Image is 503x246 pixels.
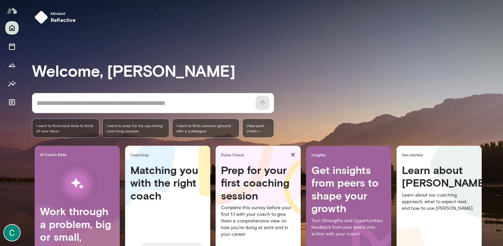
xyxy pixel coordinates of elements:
[51,16,76,24] h6: reflective
[242,119,274,138] span: View past chats ->
[221,164,295,202] h4: Prep for your first coaching session
[48,163,107,205] img: AI Workflows
[5,21,19,35] button: Home
[4,225,20,241] img: Colleen Connolly
[5,77,19,90] button: Insights
[32,61,503,80] h3: Welcome, [PERSON_NAME]
[32,119,99,138] div: I want to find more time to think of new ideas
[106,123,165,133] span: I want to prep for my upcoming coaching session
[311,152,389,157] span: Insights
[32,8,81,27] button: Mindsetreflective
[130,164,205,202] h4: Matching you with the right coach
[221,152,288,157] span: Pulse Check
[5,96,19,109] button: Documents
[40,152,117,157] span: AI Coach Beta
[402,152,479,157] span: Get started
[5,40,19,53] button: Sessions
[35,11,48,24] img: mindset
[311,164,386,215] h4: Get insights from peers to shape your growth
[176,123,235,133] span: I want to find common ground with a colleague
[51,11,76,16] span: Mindset
[5,58,19,72] button: Growth Plan
[130,152,208,157] span: Coaching
[402,192,476,212] p: Learn about our coaching approach, what to expect next, and how to use [PERSON_NAME].
[221,205,295,238] p: Complete this survey before your first 1:1 with your coach to give them a comprehensive view on h...
[172,119,240,138] div: I want to find common ground with a colleague
[36,123,95,133] span: I want to find more time to think of new ideas
[7,4,17,17] img: Mento
[311,217,386,237] p: Turn Strengths and Opportunities feedback from your peers into action with your coach.
[102,119,170,138] div: I want to prep for my upcoming coaching session
[402,164,476,189] h4: Learn about [PERSON_NAME]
